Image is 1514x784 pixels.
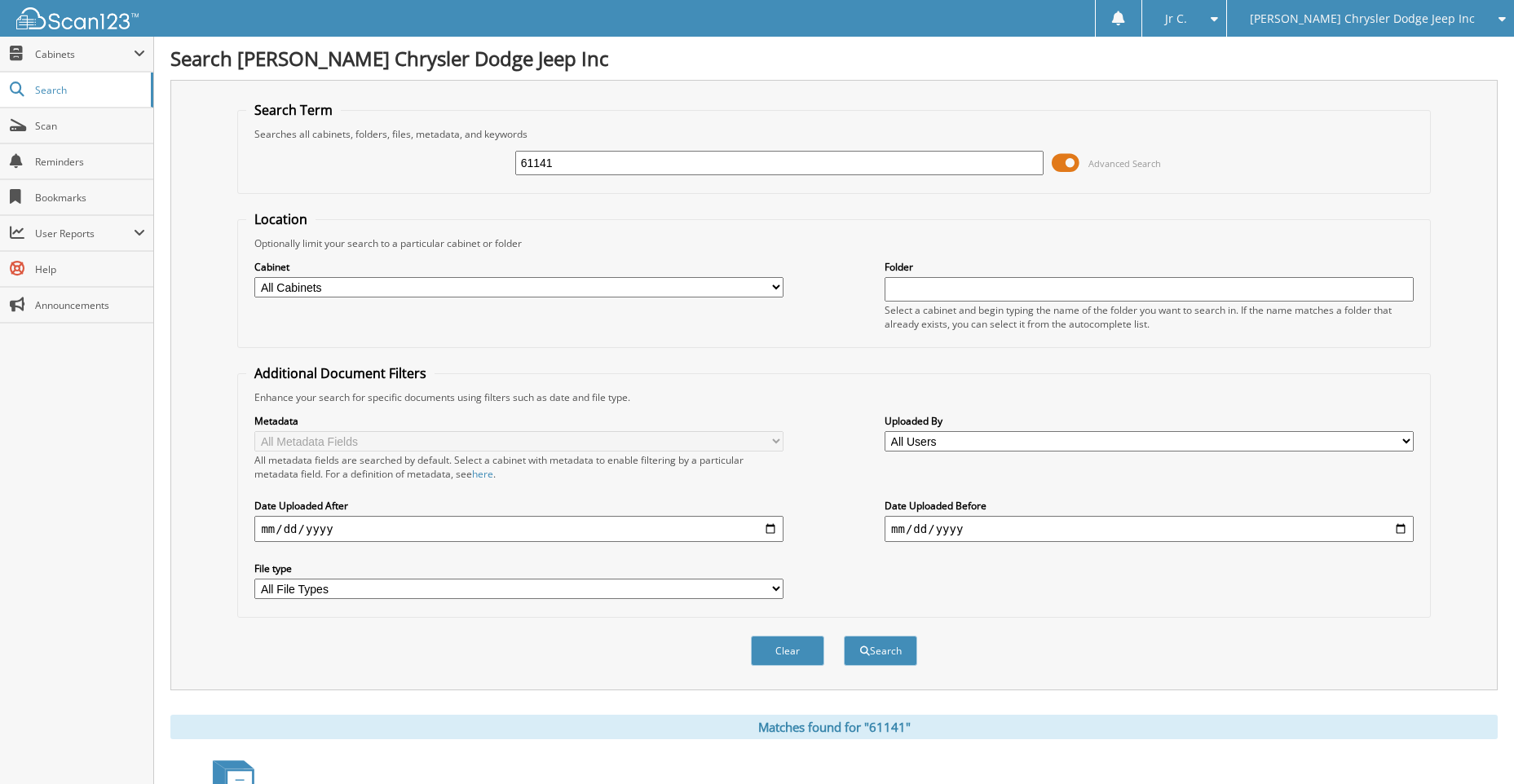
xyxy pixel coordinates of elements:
[246,127,1421,141] div: Searches all cabinets, folders, files, metadata, and keywords
[472,467,493,481] a: here
[1165,14,1187,24] span: Jr C.
[254,414,783,428] label: Metadata
[1088,157,1161,170] span: Advanced Search
[844,636,917,666] button: Search
[885,499,1414,513] label: Date Uploaded Before
[254,453,783,481] div: All metadata fields are searched by default. Select a cabinet with metadata to enable filtering b...
[885,303,1414,331] div: Select a cabinet and begin typing the name of the folder you want to search in. If the name match...
[35,262,145,276] span: Help
[35,191,145,205] span: Bookmarks
[246,236,1421,250] div: Optionally limit your search to a particular cabinet or folder
[246,364,435,382] legend: Additional Document Filters
[254,516,783,542] input: start
[254,260,783,274] label: Cabinet
[35,47,134,61] span: Cabinets
[170,715,1498,739] div: Matches found for "61141"
[254,499,783,513] label: Date Uploaded After
[35,83,143,97] span: Search
[254,562,783,575] label: File type
[246,390,1421,404] div: Enhance your search for specific documents using filters such as date and file type.
[885,414,1414,428] label: Uploaded By
[246,210,316,228] legend: Location
[751,636,824,666] button: Clear
[885,516,1414,542] input: end
[246,101,341,119] legend: Search Term
[170,45,1498,72] h1: Search [PERSON_NAME] Chrysler Dodge Jeep Inc
[35,298,145,312] span: Announcements
[35,227,134,240] span: User Reports
[16,7,139,29] img: scan123-logo-white.svg
[1250,14,1475,24] span: [PERSON_NAME] Chrysler Dodge Jeep Inc
[885,260,1414,274] label: Folder
[35,119,145,133] span: Scan
[35,155,145,169] span: Reminders
[1432,706,1514,784] iframe: Chat Widget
